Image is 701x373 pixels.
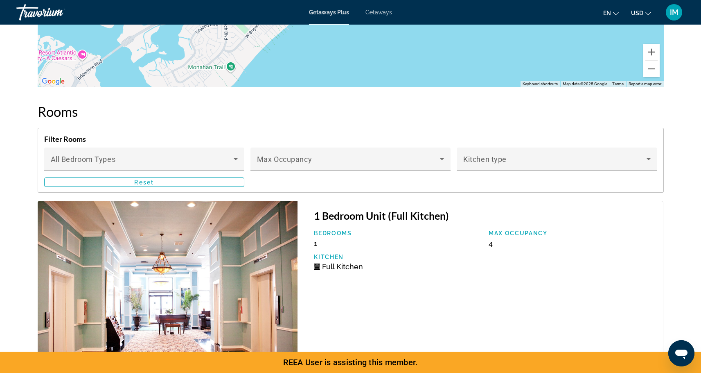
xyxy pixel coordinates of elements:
[44,177,244,187] button: Reset
[643,61,660,77] button: Zoom out
[663,4,685,21] button: User Menu
[629,82,661,86] a: Report a map error
[16,2,98,23] a: Travorium
[134,179,154,186] span: Reset
[40,76,67,87] img: Google
[283,357,418,367] span: REEA User is assisting this member.
[314,230,480,237] p: Bedrooms
[563,82,607,86] span: Map data ©2025 Google
[51,155,116,164] span: All Bedroom Types
[322,262,363,271] span: Full Kitchen
[631,10,643,16] span: USD
[643,44,660,60] button: Zoom in
[44,134,657,143] h4: Filter Rooms
[603,7,619,19] button: Change language
[463,155,507,164] span: Kitchen type
[314,239,317,248] span: 1
[489,239,493,248] span: 4
[365,9,392,16] a: Getaways
[309,9,349,16] a: Getaways Plus
[314,209,655,222] h3: 1 Bedroom Unit (Full Kitchen)
[670,8,678,16] span: IM
[257,155,312,164] span: Max Occupancy
[612,82,624,86] a: Terms (opens in new tab)
[523,81,558,87] button: Keyboard shortcuts
[489,230,655,237] p: Max Occupancy
[631,7,651,19] button: Change currency
[314,254,480,260] p: Kitchen
[668,340,694,366] iframe: Button to launch messaging window
[40,76,67,87] a: Open this area in Google Maps (opens a new window)
[38,103,664,120] h2: Rooms
[603,10,611,16] span: en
